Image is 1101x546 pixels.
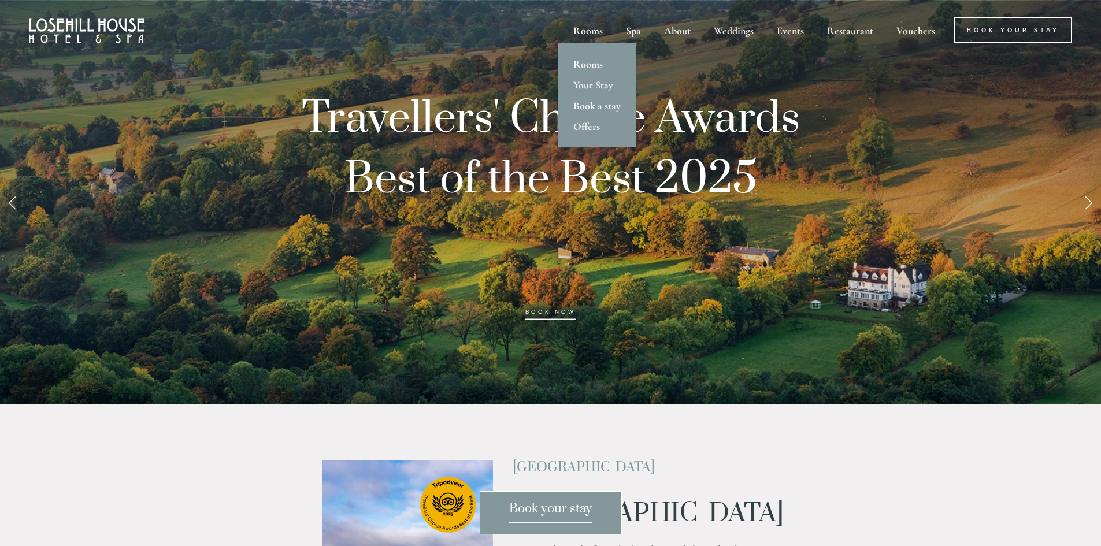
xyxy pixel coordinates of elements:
[954,17,1072,43] a: Book Your Stay
[616,17,651,43] div: Spa
[558,75,636,95] a: Your Stay
[525,309,575,320] a: BOOK NOW
[256,88,846,331] p: Travellers' Choice Awards Best of the Best 2025
[513,460,779,475] h2: [GEOGRAPHIC_DATA]
[703,17,764,43] div: Weddings
[558,54,636,75] a: Rooms
[480,491,622,534] a: Book your stay
[558,95,636,116] a: Book a stay
[654,17,701,43] div: About
[886,17,946,43] a: Vouchers
[1076,185,1101,220] a: Next Slide
[29,18,144,43] img: Losehill House
[817,17,884,43] div: Restaurant
[766,17,814,43] div: Events
[509,501,592,523] span: Book your stay
[563,17,613,43] div: Rooms
[558,116,636,137] a: Offers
